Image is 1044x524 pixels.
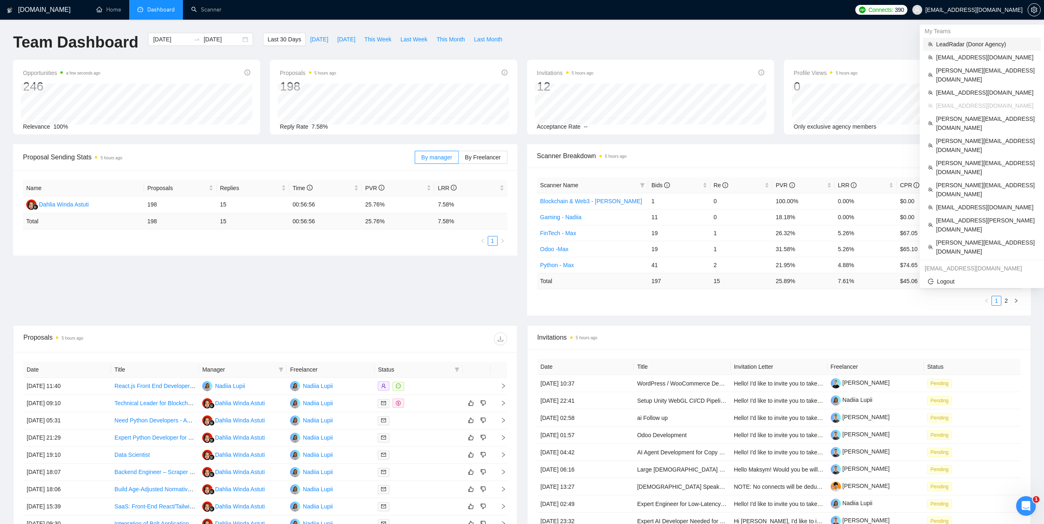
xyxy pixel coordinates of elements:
span: Last Month [474,35,502,44]
a: Nadiia Lupii [831,500,873,506]
button: setting [1028,3,1041,16]
span: right [500,238,505,243]
span: filter [455,367,459,372]
span: Profile Views [794,68,858,78]
span: Pending [927,431,952,440]
button: like [466,415,476,425]
span: dislike [480,469,486,475]
span: 7.58% [312,123,328,130]
a: NLNadiia Lupii [290,382,333,389]
li: 2 [1001,296,1011,306]
span: Pending [927,448,952,457]
img: gigradar-bm.png [32,204,38,210]
div: Dahlia Winda Astuti [215,416,265,425]
span: Bids [651,182,670,188]
th: Replies [217,180,289,196]
img: NL [290,501,300,512]
img: DW [202,433,212,443]
img: gigradar-bm.png [209,506,215,512]
a: Expert Engineer for Low-Latency Parsing [637,501,742,507]
a: 1 [488,236,497,245]
a: Odoo Development [637,432,687,438]
img: c1QoMr0c3c7z0ZsdDJdzNOMHwMc4mqWW0nL-0Xklj7Pk1fQzqc_jPMG8D3_PimD--b [831,447,841,457]
img: DW [202,415,212,426]
span: like [468,469,474,475]
a: Nadiia Lupii [831,397,873,403]
span: Reply Rate [280,123,308,130]
a: [PERSON_NAME] [831,414,890,420]
button: [DATE] [306,33,333,46]
a: DWDahlia Winda Astuti [202,485,265,492]
img: c1QoMr0c3c7z0ZsdDJdzNOMHwMc4mqWW0nL-0Xklj7Pk1fQzqc_jPMG8D3_PimD--b [831,464,841,474]
a: Backend Engineer – Scraper Development [114,469,223,475]
div: Dahlia Winda Astuti [215,433,265,442]
span: By Freelancer [465,154,500,161]
a: NLNadiia Lupii [290,451,333,458]
span: [DATE] [337,35,355,44]
span: Invitations [537,68,594,78]
time: a few seconds ago [66,71,100,75]
button: dislike [478,398,488,408]
span: like [468,486,474,492]
button: dislike [478,433,488,442]
button: dislike [478,467,488,477]
span: setting [1028,7,1040,13]
img: gigradar-bm.png [209,489,215,495]
a: NLNadiia Lupii [202,382,245,389]
a: Odoo -Max [540,246,569,252]
span: team [928,245,933,250]
span: [EMAIL_ADDRESS][DOMAIN_NAME] [936,88,1036,97]
img: gigradar-bm.png [209,420,215,426]
span: left [984,298,989,303]
input: End date [203,35,241,44]
button: [DATE] [333,33,360,46]
span: Proposal Sending Stats [23,152,415,162]
img: c1TF_BkRdtRZzeMk_zO0Sn0OhPNHplqChg5CyTOfbbnrMliQ9w3-Dc_5Fq3OHv-S0B [831,481,841,492]
span: info-circle [379,185,384,191]
span: download [494,336,507,342]
button: Last 30 Days [263,33,306,46]
span: [PERSON_NAME][EMAIL_ADDRESS][DOMAIN_NAME] [936,181,1036,199]
span: This Month [436,35,465,44]
span: info-circle [789,182,795,188]
span: like [468,400,474,406]
span: mail [381,470,386,474]
span: dislike [480,503,486,510]
span: Only exclusive agency members [794,123,877,130]
span: team [928,42,933,47]
a: setting [1028,7,1041,13]
span: info-circle [851,182,857,188]
div: Nadiia Lupii [303,502,333,511]
button: like [466,450,476,460]
button: dislike [478,501,488,511]
div: Dahlia Winda Astuti [215,502,265,511]
span: Time [292,185,312,191]
a: Blockchain & Web3 - [PERSON_NAME] [540,198,642,204]
span: info-circle [307,185,313,191]
span: info-circle [914,182,919,188]
span: Pending [927,396,952,405]
img: NL [290,433,300,443]
img: c1QoMr0c3c7z0ZsdDJdzNOMHwMc4mqWW0nL-0Xklj7Pk1fQzqc_jPMG8D3_PimD--b [831,413,841,423]
a: DWDahlia Winda Astuti [26,201,89,207]
span: This Week [364,35,391,44]
span: 100% [53,123,68,130]
a: Pending [927,397,955,404]
button: dislike [478,450,488,460]
span: info-circle [244,70,250,75]
span: filter [279,367,283,372]
a: Pending [927,414,955,421]
a: [PERSON_NAME] [831,448,890,455]
a: 2 [1002,296,1011,305]
span: info-circle [502,70,507,75]
button: like [466,398,476,408]
span: [PERSON_NAME][EMAIL_ADDRESS][DOMAIN_NAME] [936,159,1036,177]
span: mail [381,452,386,457]
div: 198 [280,79,336,94]
a: Pending [927,431,955,438]
span: like [468,417,474,424]
input: Start date [153,35,190,44]
div: Nadiia Lupii [303,433,333,442]
div: Nadiia Lupii [303,450,333,459]
span: Scanner Name [540,182,578,188]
